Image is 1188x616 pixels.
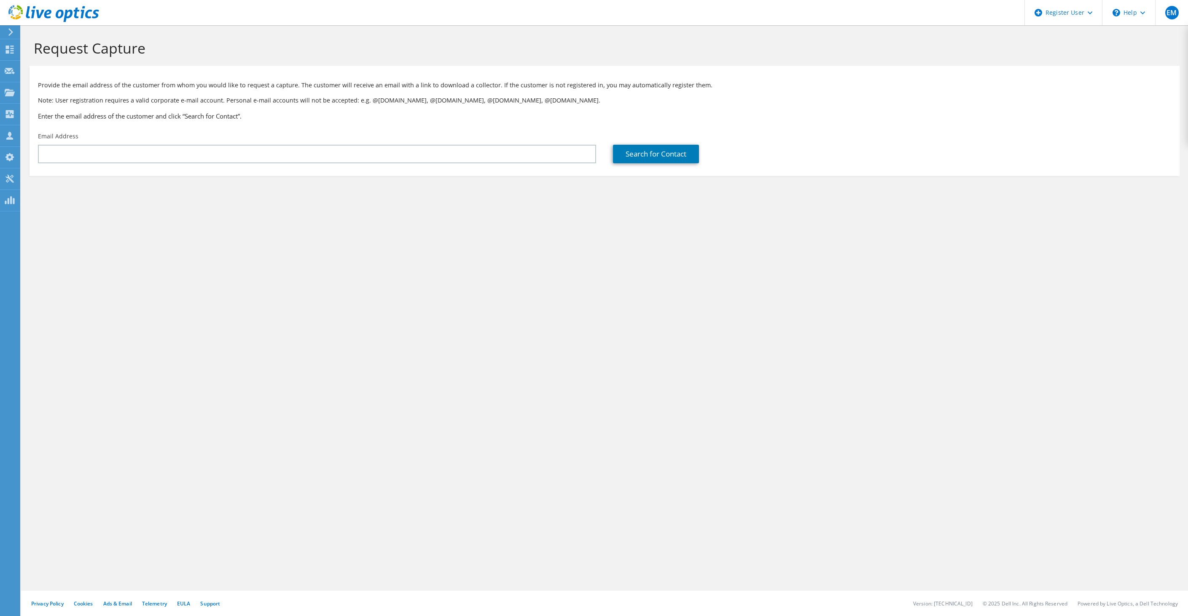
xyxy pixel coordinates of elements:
[613,145,699,163] a: Search for Contact
[142,600,167,607] a: Telemetry
[103,600,132,607] a: Ads & Email
[34,39,1171,57] h1: Request Capture
[1165,6,1179,19] span: EM
[38,111,1171,121] h3: Enter the email address of the customer and click “Search for Contact”.
[913,600,973,607] li: Version: [TECHNICAL_ID]
[1078,600,1178,607] li: Powered by Live Optics, a Dell Technology
[74,600,93,607] a: Cookies
[38,81,1171,90] p: Provide the email address of the customer from whom you would like to request a capture. The cust...
[38,132,78,140] label: Email Address
[983,600,1067,607] li: © 2025 Dell Inc. All Rights Reserved
[38,96,1171,105] p: Note: User registration requires a valid corporate e-mail account. Personal e-mail accounts will ...
[177,600,190,607] a: EULA
[31,600,64,607] a: Privacy Policy
[1113,9,1120,16] svg: \n
[200,600,220,607] a: Support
